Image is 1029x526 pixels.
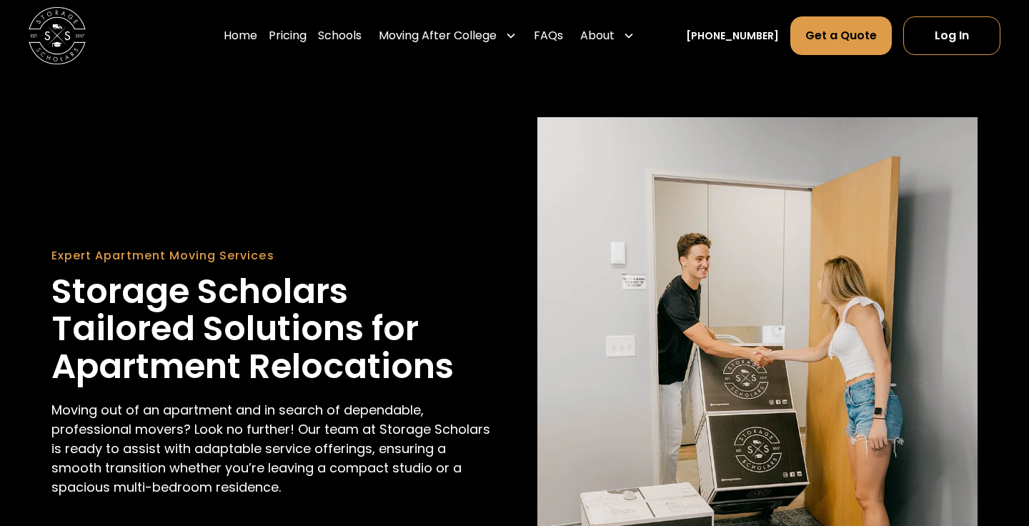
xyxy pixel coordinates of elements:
a: [PHONE_NUMBER] [686,29,779,44]
a: FAQs [534,16,563,56]
a: Get a Quote [790,16,892,55]
img: Storage Scholars main logo [29,7,86,64]
a: Pricing [269,16,307,56]
div: Expert Apartment Moving Services [51,247,492,264]
a: Schools [318,16,362,56]
div: Moving After College [379,27,497,44]
a: Home [224,16,257,56]
a: Log In [903,16,1000,55]
div: About [580,27,615,44]
div: About [575,16,640,56]
p: Moving out of an apartment and in search of dependable, professional movers? Look no further! Our... [51,400,492,497]
div: Moving After College [373,16,522,56]
h1: Storage Scholars Tailored Solutions for Apartment Relocations [51,273,492,386]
